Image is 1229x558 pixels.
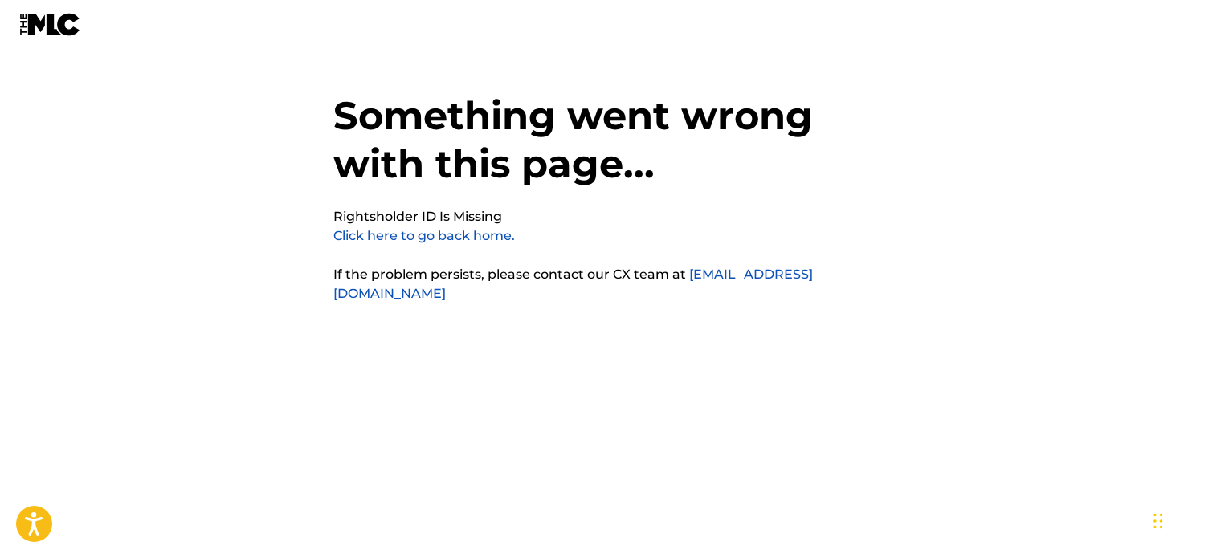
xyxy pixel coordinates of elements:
[333,228,515,243] a: Click here to go back home.
[333,92,896,207] h1: Something went wrong with this page...
[1149,481,1229,558] iframe: Chat Widget
[333,265,896,303] p: If the problem persists, please contact our CX team at
[19,13,81,36] img: MLC Logo
[1153,497,1163,545] div: Drag
[333,207,502,226] pre: Rightsholder ID Is Missing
